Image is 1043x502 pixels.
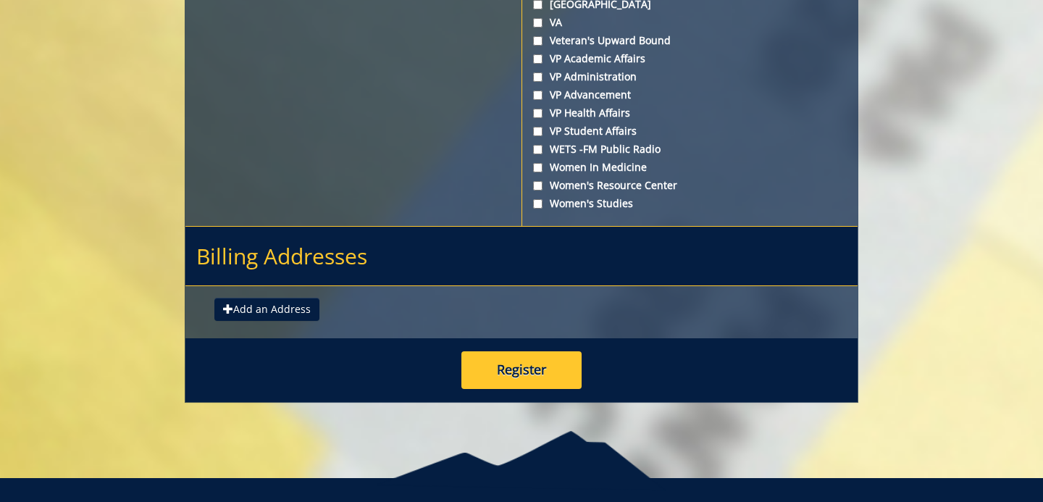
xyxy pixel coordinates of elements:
label: VP Student Affairs [533,124,847,138]
label: Women's Studies [533,196,847,211]
label: VP Administration [533,70,847,84]
label: VP Academic Affairs [533,51,847,66]
label: Women's Resource Center [533,178,847,193]
label: VA [533,15,847,30]
button: Add an Address [214,298,319,321]
label: Veteran's Upward Bound [533,33,847,48]
label: VP Health Affairs [533,106,847,120]
label: VP Advancement [533,88,847,102]
h2: Billing Addresses [185,227,858,286]
button: Register [461,351,582,389]
label: WETS -FM Public Radio [533,142,847,156]
label: Women in Medicine [533,160,847,175]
